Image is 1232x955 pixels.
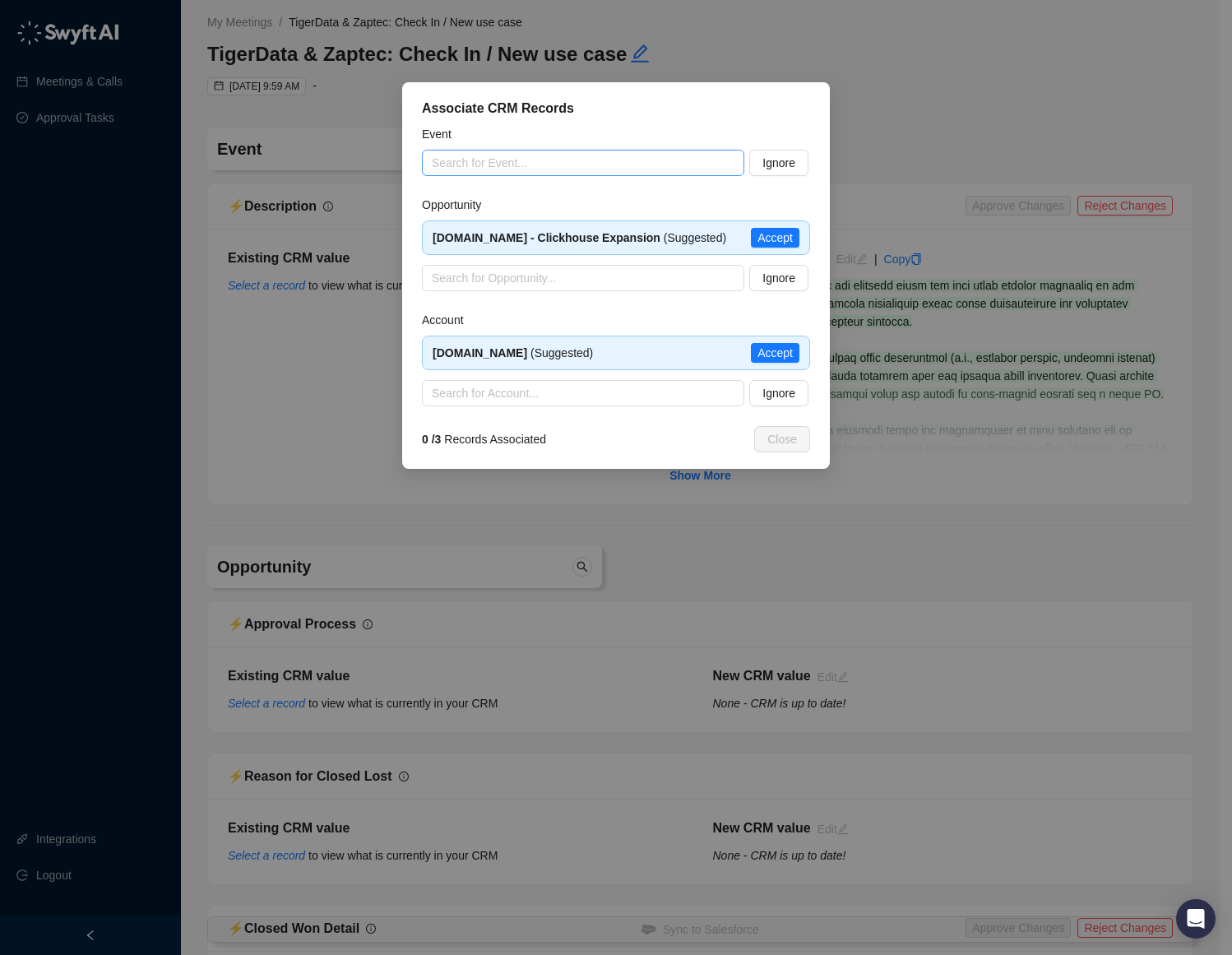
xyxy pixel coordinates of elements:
button: Ignore [749,150,808,176]
label: Account [422,311,475,329]
span: Ignore [762,384,795,402]
button: Accept [751,228,799,248]
span: Accept [757,344,793,362]
span: Ignore [762,154,795,172]
button: Ignore [749,265,808,291]
button: Ignore [749,380,808,406]
span: (Suggested) [433,231,726,244]
div: Open Intercom Messenger [1176,899,1216,939]
label: Opportunity [422,196,493,214]
div: Associate CRM Records [422,99,810,118]
label: Event [422,125,463,143]
span: (Suggested) [433,346,593,359]
span: Accept [757,229,793,247]
span: Ignore [762,269,795,287]
span: Records Associated [422,430,546,448]
strong: 0 / 3 [422,433,441,446]
strong: [DOMAIN_NAME] [433,346,527,359]
button: Accept [751,343,799,363]
strong: [DOMAIN_NAME] - Clickhouse Expansion [433,231,660,244]
button: Close [754,426,810,452]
